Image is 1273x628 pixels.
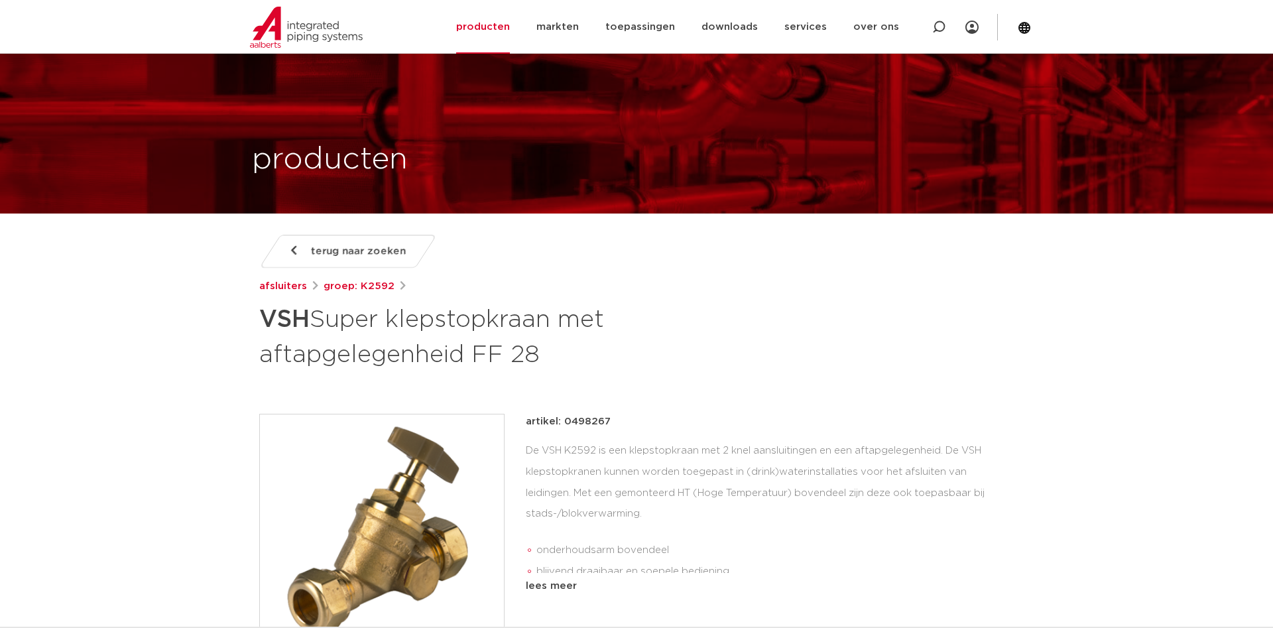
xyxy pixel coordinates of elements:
li: onderhoudsarm bovendeel [536,540,1014,561]
div: De VSH K2592 is een klepstopkraan met 2 knel aansluitingen en een aftapgelegenheid. De VSH klepst... [526,440,1014,573]
strong: VSH [259,308,310,332]
h1: Super klepstopkraan met aftapgelegenheid FF 28 [259,300,757,371]
li: blijvend draaibaar en soepele bediening [536,561,1014,582]
a: afsluiters [259,279,307,294]
a: groep: K2592 [324,279,394,294]
div: lees meer [526,578,1014,594]
span: terug naar zoeken [311,241,406,262]
a: terug naar zoeken [259,235,437,268]
h1: producten [252,139,408,181]
p: artikel: 0498267 [526,414,611,430]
